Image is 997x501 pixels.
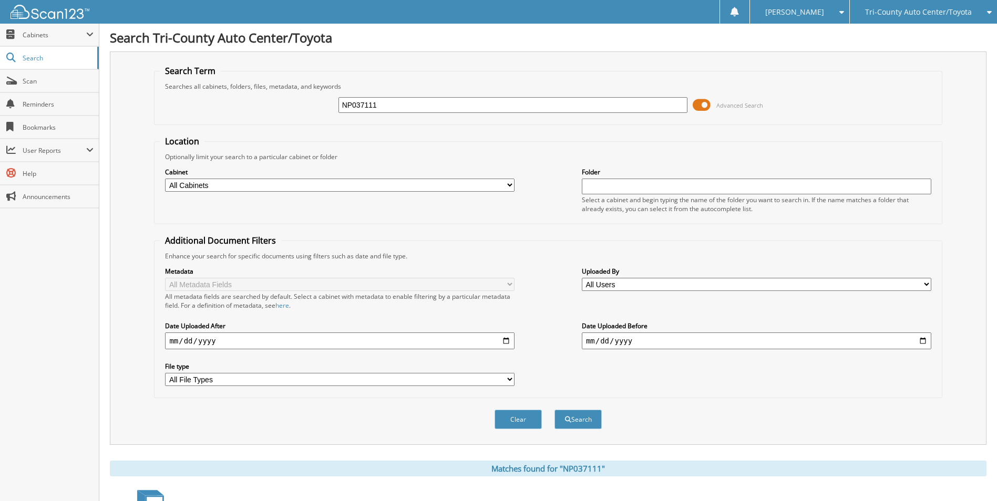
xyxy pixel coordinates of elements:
span: Help [23,169,94,178]
label: File type [165,362,515,371]
label: Metadata [165,267,515,276]
div: Optionally limit your search to a particular cabinet or folder [160,152,936,161]
legend: Additional Document Filters [160,235,281,246]
input: start [165,332,515,349]
span: Scan [23,77,94,86]
span: User Reports [23,146,86,155]
span: Bookmarks [23,123,94,132]
span: [PERSON_NAME] [765,9,824,15]
div: Searches all cabinets, folders, files, metadata, and keywords [160,82,936,91]
button: Clear [495,410,542,429]
label: Date Uploaded Before [582,321,931,330]
label: Uploaded By [582,267,931,276]
label: Cabinet [165,168,515,176]
a: here [275,301,289,310]
span: Announcements [23,192,94,201]
span: Search [23,54,92,62]
span: Tri-County Auto Center/Toyota [865,9,972,15]
h1: Search Tri-County Auto Center/Toyota [110,29,986,46]
label: Folder [582,168,931,176]
img: scan123-logo-white.svg [11,5,89,19]
input: end [582,332,931,349]
legend: Search Term [160,65,221,77]
div: All metadata fields are searched by default. Select a cabinet with metadata to enable filtering b... [165,292,515,310]
div: Matches found for "NP037111" [110,461,986,476]
label: Date Uploaded After [165,321,515,330]
legend: Location [160,135,204,147]
button: Search [554,410,602,429]
span: Reminders [23,100,94,109]
span: Advanced Search [716,101,763,109]
div: Enhance your search for specific documents using filters such as date and file type. [160,252,936,260]
span: Cabinets [23,30,86,39]
div: Select a cabinet and begin typing the name of the folder you want to search in. If the name match... [582,195,931,213]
